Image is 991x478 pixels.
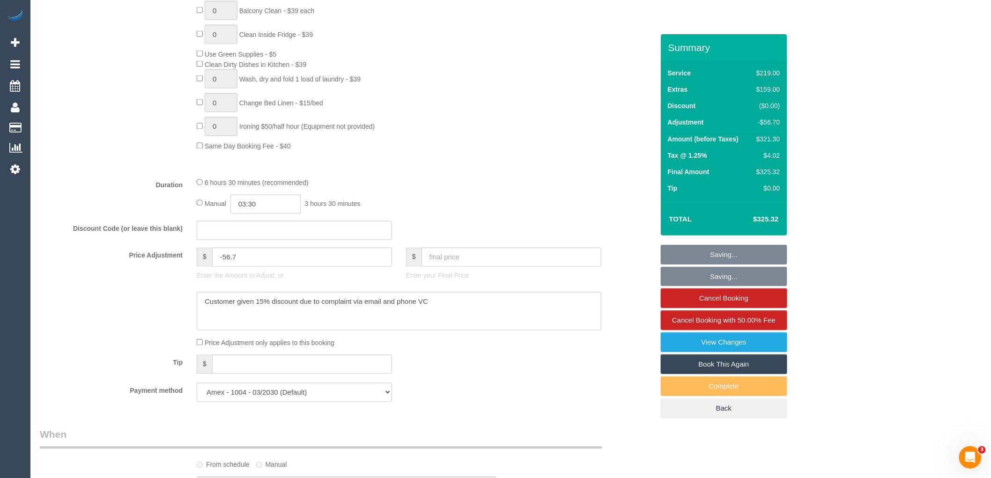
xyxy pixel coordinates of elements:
[753,101,780,110] div: ($0.00)
[753,85,780,94] div: $159.00
[40,428,602,449] legend: When
[661,332,787,352] a: View Changes
[33,221,190,234] label: Discount Code (or leave this blank)
[668,167,710,176] label: Final Amount
[205,51,276,58] span: Use Green Supplies - $5
[197,462,203,468] input: From schedule
[205,179,309,187] span: 6 hours 30 minutes (recommended)
[668,101,696,110] label: Discount
[6,9,24,22] img: Automaid Logo
[672,316,776,324] span: Cancel Booking with 50.00% Fee
[239,31,313,38] span: Clean Inside Fridge - $39
[753,184,780,193] div: $0.00
[239,7,314,15] span: Balcony Clean - $39 each
[725,215,778,223] h4: $325.32
[406,271,601,280] p: Enter your Final Price
[205,143,291,150] span: Same Day Booking Fee - $40
[668,85,688,94] label: Extras
[33,177,190,190] label: Duration
[959,446,982,469] iframe: Intercom live chat
[668,151,707,160] label: Tax @ 1.25%
[205,61,306,68] span: Clean Dirty Dishes in Kitchen - $39
[205,200,226,207] span: Manual
[668,42,783,53] h3: Summary
[239,123,375,131] span: Ironing $50/half hour (Equipment not provided)
[753,167,780,176] div: $325.32
[197,271,392,280] p: Enter the Amount to Adjust, or
[668,184,678,193] label: Tip
[305,200,361,207] span: 3 hours 30 minutes
[406,248,422,267] span: $
[239,75,361,83] span: Wash, dry and fold 1 load of laundry - $39
[422,248,601,267] input: final price
[753,118,780,127] div: -$56.70
[753,68,780,78] div: $219.00
[205,339,334,347] span: Price Adjustment only applies to this booking
[669,215,692,223] strong: Total
[256,457,287,470] label: Manual
[33,383,190,396] label: Payment method
[753,134,780,144] div: $321.30
[978,446,986,454] span: 3
[661,354,787,374] a: Book This Again
[197,248,212,267] span: $
[668,134,739,144] label: Amount (before Taxes)
[668,68,691,78] label: Service
[33,248,190,260] label: Price Adjustment
[197,457,250,470] label: From schedule
[256,462,262,468] input: Manual
[668,118,704,127] label: Adjustment
[753,151,780,160] div: $4.02
[661,398,787,418] a: Back
[661,288,787,308] a: Cancel Booking
[197,355,212,374] span: $
[33,355,190,368] label: Tip
[239,99,323,107] span: Change Bed Linen - $15/bed
[661,310,787,330] a: Cancel Booking with 50.00% Fee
